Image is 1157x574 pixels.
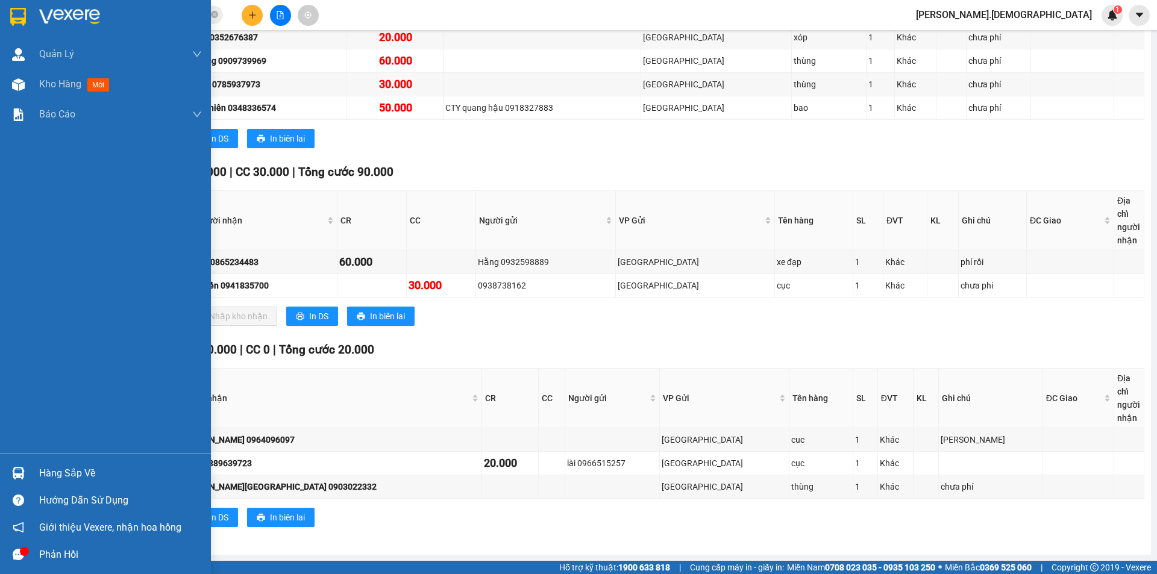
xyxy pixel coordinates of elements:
img: warehouse-icon [12,467,25,479]
span: ĐC Giao [1046,392,1102,405]
span: | [292,165,295,179]
td: Sài Gòn [660,452,789,475]
div: [GEOGRAPHIC_DATA] [643,54,789,67]
span: Người nhận [181,392,469,405]
button: file-add [270,5,291,26]
div: Nhi 0865234483 [195,255,335,269]
th: Ghi chú [939,369,1043,428]
div: lài 0966515257 [567,457,657,470]
img: solution-icon [12,108,25,121]
th: KL [927,191,959,251]
div: 1 [868,78,893,91]
th: Tên hàng [775,191,853,251]
span: plus [248,11,257,19]
span: VP Gửi [619,214,762,227]
div: Khác [897,78,934,91]
div: 1 [868,54,893,67]
div: thùng [791,480,851,493]
span: In biên lai [270,511,305,524]
div: chưa phí [968,54,1029,67]
span: Giới thiệu Vexere, nhận hoa hồng [39,520,181,535]
strong: 0708 023 035 - 0935 103 250 [825,563,935,572]
div: cục [791,457,851,470]
div: xóp [794,31,864,44]
div: Khác [897,31,934,44]
div: 1 [868,31,893,44]
div: chưa phí [968,31,1029,44]
button: printerIn biên lai [247,129,315,148]
div: [GEOGRAPHIC_DATA] [662,480,787,493]
div: Hoàng 0909739969 [191,54,344,67]
div: Địa chỉ người nhận [1117,372,1141,425]
span: mới [87,78,109,92]
span: Người gửi [479,214,603,227]
div: bao [794,101,864,114]
div: Địa chỉ người nhận [1117,194,1141,247]
div: 60.000 [379,52,441,69]
span: [PERSON_NAME].[DEMOGRAPHIC_DATA] [906,7,1102,22]
button: printerIn DS [186,129,238,148]
span: | [230,165,233,179]
span: | [240,343,243,357]
span: printer [296,312,304,322]
span: notification [13,522,24,533]
span: Quản Lý [39,46,74,61]
div: 1 [868,101,893,114]
th: SL [853,191,883,251]
span: caret-down [1134,10,1145,20]
div: [PERSON_NAME] 0964096097 [180,433,480,446]
div: [PERSON_NAME][GEOGRAPHIC_DATA] 0903022332 [180,480,480,493]
div: [GEOGRAPHIC_DATA] [643,31,789,44]
div: 1 [855,279,881,292]
span: down [192,49,202,59]
div: Khác [880,457,911,470]
td: Sài Gòn [616,251,775,274]
div: cục [777,279,851,292]
span: copyright [1090,563,1099,572]
th: CR [482,369,539,428]
th: Ghi chú [959,191,1027,251]
span: close-circle [211,10,218,21]
div: 1 [855,457,876,470]
img: logo-vxr [10,8,26,26]
button: downloadNhập kho nhận [186,307,277,326]
div: Minh 0785937973 [191,78,344,91]
span: CC 30.000 [236,165,289,179]
div: 20.000 [379,29,441,46]
div: 1 [855,480,876,493]
span: Người nhận [196,214,325,227]
div: 60.000 [339,254,404,270]
div: Khác [880,433,911,446]
div: 30.000 [379,76,441,93]
span: down [192,110,202,119]
div: An Nhiên 0348336574 [191,101,344,114]
div: [GEOGRAPHIC_DATA] [618,255,773,269]
div: phiêu 0389639723 [180,457,480,470]
th: ĐVT [883,191,927,251]
span: In DS [309,310,328,323]
span: CC 0 [246,343,270,357]
div: Khác [897,54,934,67]
span: Cung cấp máy in - giấy in: [690,561,784,574]
div: xe đạp [777,255,851,269]
th: Tên hàng [789,369,853,428]
span: CR 20.000 [183,343,237,357]
span: Miền Bắc [945,561,1032,574]
div: [GEOGRAPHIC_DATA] [662,457,787,470]
div: [GEOGRAPHIC_DATA] [643,101,789,114]
span: VP Gửi [663,392,777,405]
span: ĐC Giao [1030,214,1102,227]
span: Tổng cước 90.000 [298,165,394,179]
span: | [1041,561,1043,574]
div: Khác [880,480,911,493]
button: printerIn DS [286,307,338,326]
span: In DS [209,511,228,524]
div: 20.000 [484,455,536,472]
span: CR 60.000 [173,165,227,179]
span: ⚪️ [938,565,942,570]
span: close-circle [211,11,218,18]
div: chưa phí [941,480,1040,493]
div: Hằng 0932598889 [478,255,613,269]
span: printer [257,513,265,523]
div: [GEOGRAPHIC_DATA] [662,433,787,446]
